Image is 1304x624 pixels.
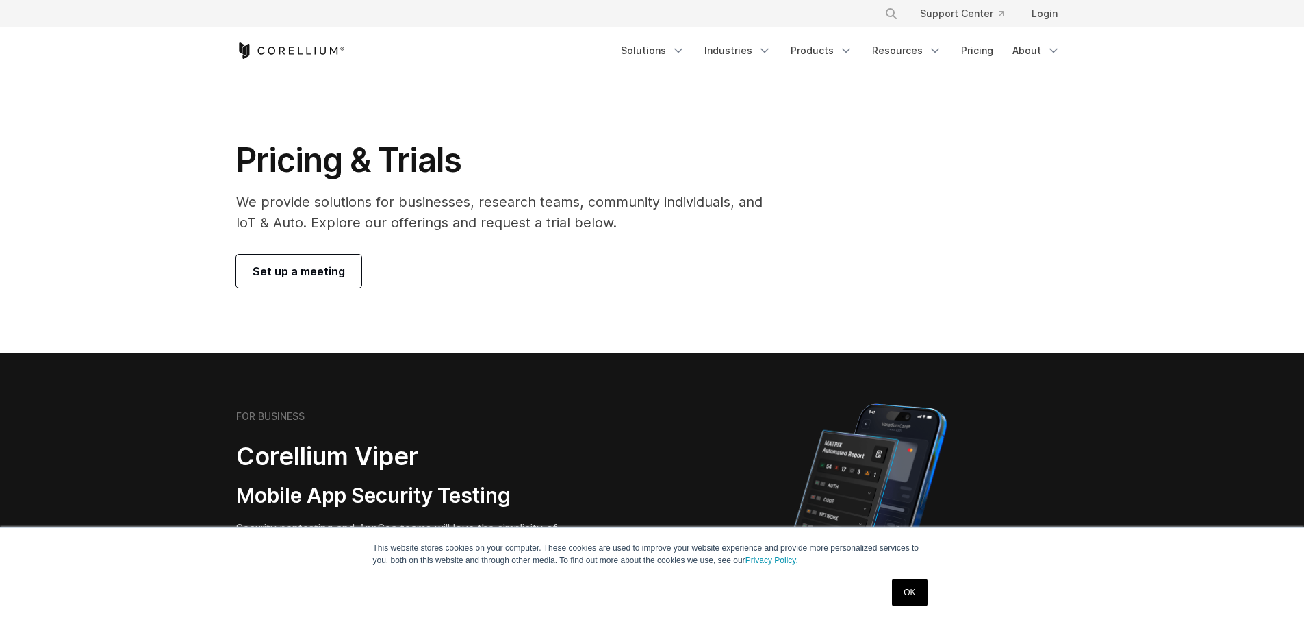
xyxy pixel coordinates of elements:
[236,42,345,59] a: Corellium Home
[782,38,861,63] a: Products
[745,556,798,565] a: Privacy Policy.
[1021,1,1069,26] a: Login
[613,38,1069,63] div: Navigation Menu
[236,140,782,181] h1: Pricing & Trials
[879,1,904,26] button: Search
[236,255,361,288] a: Set up a meeting
[613,38,693,63] a: Solutions
[236,192,782,233] p: We provide solutions for businesses, research teams, community individuals, and IoT & Auto. Explo...
[953,38,1001,63] a: Pricing
[1004,38,1069,63] a: About
[236,410,305,423] h6: FOR BUSINESS
[253,263,345,279] span: Set up a meeting
[236,441,587,472] h2: Corellium Viper
[864,38,950,63] a: Resources
[373,542,932,566] p: This website stores cookies on your computer. These cookies are used to improve your website expe...
[909,1,1015,26] a: Support Center
[892,579,927,606] a: OK
[236,520,587,569] p: Security pentesting and AppSec teams will love the simplicity of automated report generation comb...
[696,38,780,63] a: Industries
[236,483,587,509] h3: Mobile App Security Testing
[868,1,1069,26] div: Navigation Menu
